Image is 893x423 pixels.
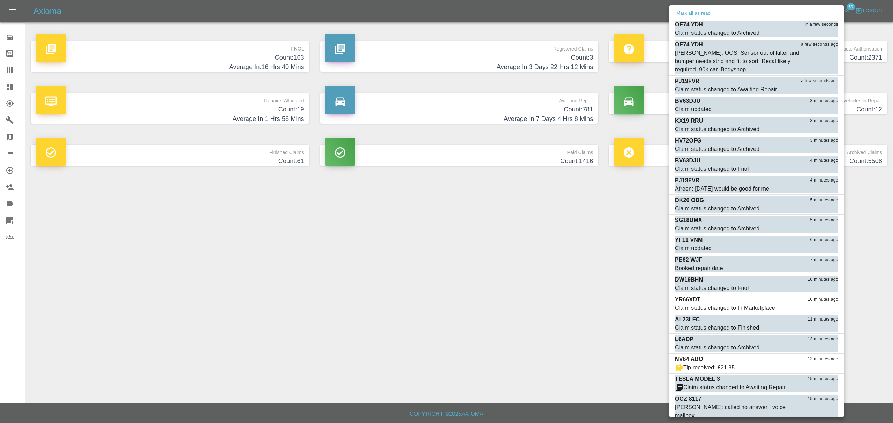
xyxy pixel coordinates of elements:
[675,185,769,193] div: Afreen: [DATE] would be good for me
[675,264,723,272] div: Booked repair date
[808,316,838,323] span: 11 minutes ago
[810,177,838,184] span: 4 minutes ago
[810,197,838,204] span: 5 minutes ago
[810,217,838,224] span: 5 minutes ago
[675,315,700,324] p: AL23LFC
[808,376,838,383] span: 15 minutes ago
[808,296,838,303] span: 10 minutes ago
[675,165,749,173] div: Claim status changed to Fnol
[675,137,701,145] p: HV72OFG
[808,356,838,363] span: 13 minutes ago
[675,324,759,332] div: Claim status changed to Finished
[808,336,838,343] span: 13 minutes ago
[675,125,759,133] div: Claim status changed to Archived
[675,375,720,383] p: TESLA MODEL 3
[675,176,699,185] p: PJ19FVR
[675,156,700,165] p: BV63DJU
[675,295,700,304] p: YR66XDT
[675,196,704,205] p: DK20 ODG
[675,85,777,94] div: Claim status changed to Awaiting Repair
[675,236,703,244] p: YF11 VNM
[675,344,759,352] div: Claim status changed to Archived
[675,49,803,74] div: [PERSON_NAME]: OOS. Sensor out of kilter and bumper needs strip and fit to sort. Recal likely req...
[683,383,786,392] div: Claim status changed to Awaiting Repair
[801,78,838,85] span: a few seconds ago
[675,335,693,344] p: L6ADP
[801,41,838,48] span: a few seconds ago
[675,205,759,213] div: Claim status changed to Archived
[675,276,703,284] p: DW19BHN
[675,355,703,363] p: NV64 ABO
[675,117,703,125] p: KX19 RRU
[810,98,838,105] span: 3 minutes ago
[675,284,749,292] div: Claim status changed to Fnol
[675,9,712,17] button: Mark all as read
[810,237,838,244] span: 6 minutes ago
[675,256,703,264] p: PE62 WJF
[675,21,703,29] p: OE74 YDH
[810,157,838,164] span: 4 minutes ago
[810,137,838,144] span: 3 minutes ago
[808,395,838,402] span: 15 minutes ago
[675,145,759,153] div: Claim status changed to Archived
[675,304,775,312] div: Claim status changed to In Marketplace
[675,244,712,253] div: Claim updated
[675,403,803,420] div: [PERSON_NAME]: called no answer : voice mailbox
[683,363,735,372] div: Tip received: £21.85
[675,105,712,114] div: Claim updated
[675,216,702,224] p: SG18DMX
[810,117,838,124] span: 3 minutes ago
[808,276,838,283] span: 10 minutes ago
[675,395,701,403] p: OGZ 8117
[675,97,700,105] p: BV63DJU
[805,21,838,28] span: in a few seconds
[675,40,703,49] p: OE74 YDH
[810,256,838,263] span: 7 minutes ago
[675,77,699,85] p: PJ19FVR
[675,29,759,37] div: Claim status changed to Archived
[675,224,759,233] div: Claim status changed to Archived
